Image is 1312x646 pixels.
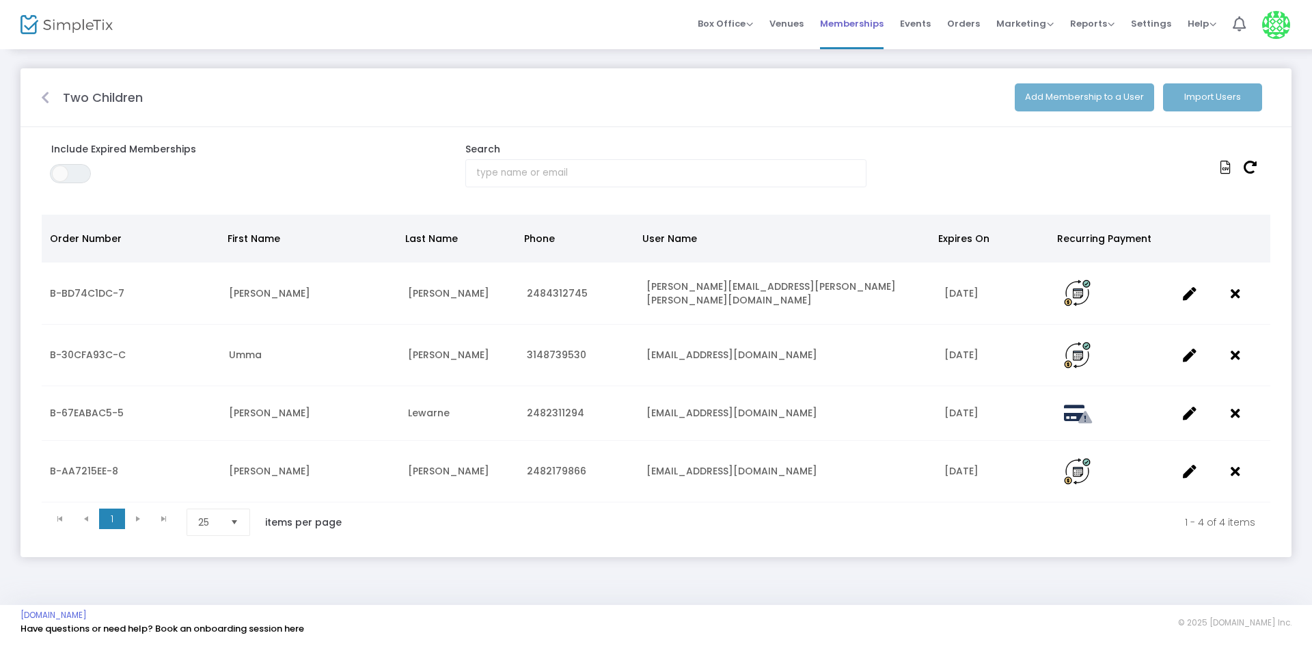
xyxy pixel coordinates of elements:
span: Allen [408,464,489,478]
span: © 2025 [DOMAIN_NAME] Inc. [1178,617,1291,628]
span: B-AA7215EE-8 [50,464,118,478]
span: Last Name [405,232,458,245]
span: B-BD74C1DC-7 [50,286,124,300]
img: Recurring Membership Payment Icon [1064,280,1091,306]
span: Galindo [408,286,489,300]
img: Recurring Membership Payment Icon [1064,458,1091,485]
span: 2484312745 [527,286,588,300]
th: User Name [634,215,930,263]
m-panel-title: Two Children [63,88,143,107]
span: 3148739530 [527,348,586,362]
span: First Name [228,232,280,245]
span: 9/26/2025 [944,348,979,362]
span: Page 1 [99,509,125,529]
span: Umma [229,348,262,362]
span: Lewarne [408,406,450,420]
span: Katie [229,406,310,420]
a: Have questions or need help? Book an onboarding session here [20,622,304,635]
span: Michelle [229,286,310,300]
span: Help [1188,17,1216,30]
img: Recurring Membership Payment Icon [1064,342,1091,368]
th: Recurring Payment [1049,215,1167,263]
span: michelle.marie.galindo@gmail.com [646,280,896,307]
span: festiveflamingoparties@gmail.com [646,464,817,478]
span: 25 [198,515,219,529]
span: Shekhani [408,348,489,362]
span: Christine [229,464,310,478]
th: Phone [516,215,634,263]
label: items per page [265,515,342,529]
span: Order Number [50,232,122,245]
input: type name or email [465,159,866,187]
span: schkatie@gmail.com [646,406,817,420]
span: Expires On [938,232,989,245]
span: Events [900,6,931,41]
span: 2482311294 [527,406,584,420]
span: 10/13/2025 [944,464,979,478]
div: Data table [42,215,1270,502]
a: [DOMAIN_NAME] [20,610,87,621]
span: Reports [1070,17,1115,30]
label: Include Expired Memberships [41,142,442,157]
span: 9/18/2025 [944,286,979,300]
span: Memberships [820,6,884,41]
span: 9/28/2025 [944,406,979,420]
span: ukshekhani@gmail.com [646,348,817,362]
span: 2482179866 [527,464,586,478]
label: Search [455,142,510,157]
span: Venues [769,6,804,41]
span: B-30CFA93C-C [50,348,126,362]
span: Settings [1131,6,1171,41]
span: Orders [947,6,980,41]
button: Select [225,509,244,535]
kendo-pager-info: 1 - 4 of 4 items [370,509,1255,536]
span: Box Office [698,17,753,30]
span: B-67EABAC5-5 [50,406,124,420]
span: Marketing [996,17,1054,30]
